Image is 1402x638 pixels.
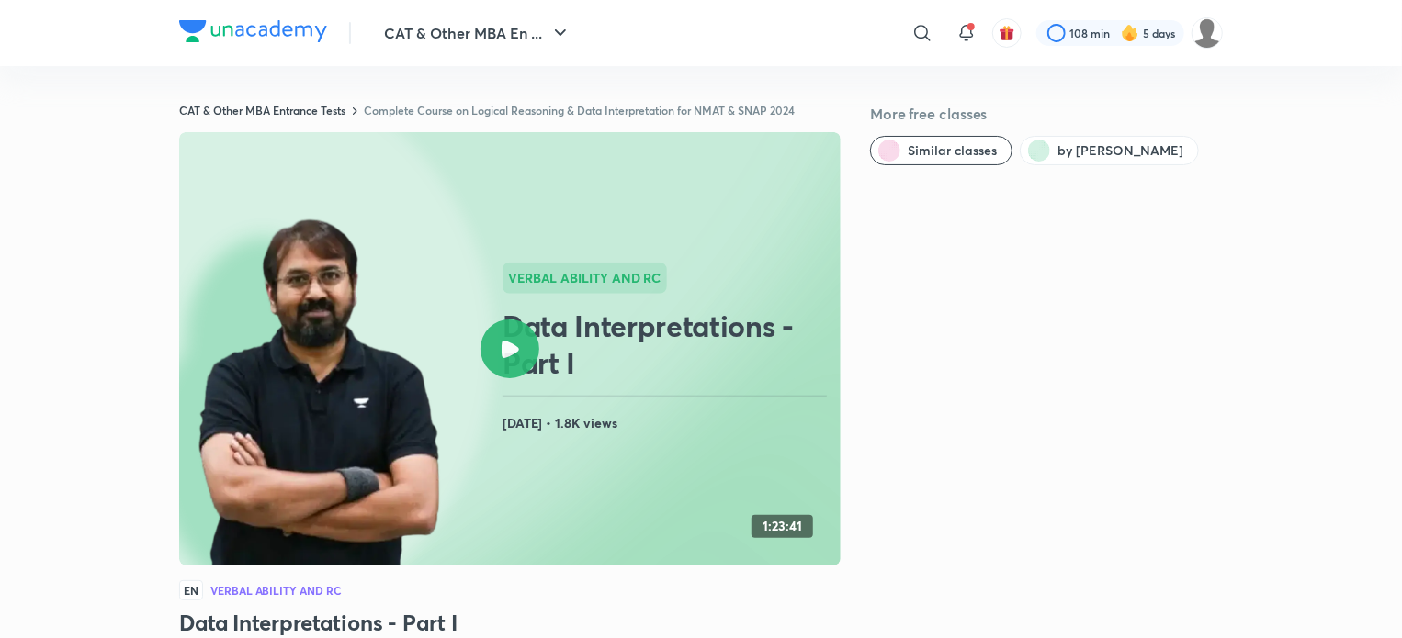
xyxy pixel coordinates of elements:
[503,308,833,381] h2: Data Interpretations - Part I
[210,585,342,596] h4: Verbal Ability and RC
[179,103,345,118] a: CAT & Other MBA Entrance Tests
[1057,141,1183,160] span: by Ronakkumar Shah
[373,15,582,51] button: CAT & Other MBA En ...
[870,103,1223,125] h5: More free classes
[1192,17,1223,49] img: Anubhav Singh
[763,519,802,534] h4: 1:23:41
[1121,24,1139,42] img: streak
[179,20,327,42] img: Company Logo
[908,141,997,160] span: Similar classes
[992,18,1022,48] button: avatar
[870,136,1012,165] button: Similar classes
[503,411,833,435] h4: [DATE] • 1.8K views
[1020,136,1199,165] button: by Ronakkumar Shah
[999,25,1015,41] img: avatar
[364,103,795,118] a: Complete Course on Logical Reasoning & Data Interpretation for NMAT & SNAP 2024
[179,580,203,600] span: EN
[179,20,327,47] a: Company Logo
[179,608,841,637] h3: Data Interpretations - Part I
